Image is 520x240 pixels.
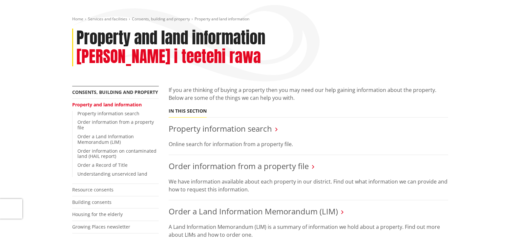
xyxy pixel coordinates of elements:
a: Property information search [77,110,139,117]
p: Online search for information from a property file. [169,140,448,148]
h1: Property and land information [76,29,265,48]
a: Services and facilities [88,16,127,22]
a: Order a Land Information Memorandum (LIM) [169,206,338,217]
a: Building consents [72,199,112,205]
a: Growing Places newsletter [72,224,130,230]
a: Property and land information [72,101,142,108]
a: Consents, building and property [72,89,158,95]
a: Understanding unserviced land [77,171,147,177]
a: Order information from a property file [77,119,154,131]
p: If you are thinking of buying a property then you may need our help gaining information about the... [169,86,448,102]
h2: [PERSON_NAME] i teetehi rawa [76,47,261,66]
p: A Land Information Memorandum (LIM) is a summary of information we hold about a property. Find ou... [169,223,448,239]
a: Order a Land Information Memorandum (LIM) [77,133,134,145]
a: Housing for the elderly [72,211,123,217]
nav: breadcrumb [72,16,448,22]
p: We have information available about each property in our district. Find out what information we c... [169,178,448,193]
a: Resource consents [72,186,114,193]
a: Order information from a property file [169,161,309,171]
h5: In this section [169,108,207,114]
a: Home [72,16,83,22]
iframe: Messenger Launcher [490,212,513,236]
a: Consents, building and property [132,16,190,22]
a: Order a Record of Title [77,162,128,168]
span: Property and land information [195,16,249,22]
a: Order information on contaminated land (HAIL report) [77,148,156,160]
a: Property information search [169,123,272,134]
